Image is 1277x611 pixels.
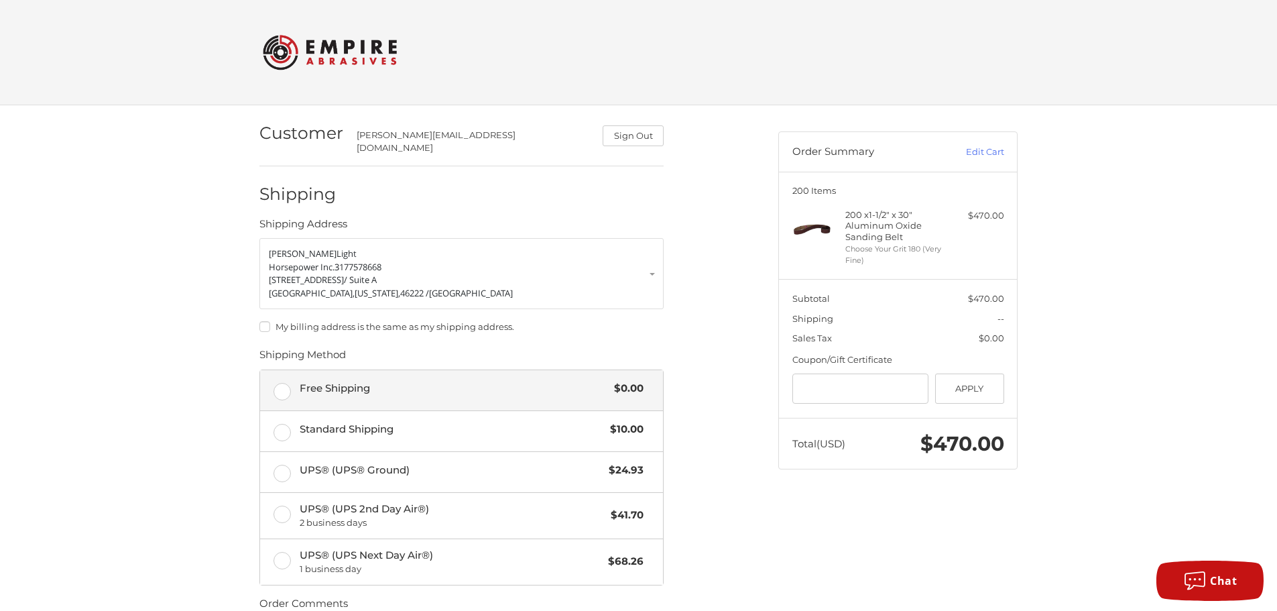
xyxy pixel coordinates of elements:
[604,508,644,523] span: $41.70
[792,146,936,159] h3: Order Summary
[300,563,602,576] span: 1 business day
[1210,573,1237,588] span: Chat
[607,381,644,396] span: $0.00
[968,293,1004,304] span: $470.00
[269,274,344,286] span: [STREET_ADDRESS]
[300,463,603,478] span: UPS® (UPS® Ground)
[263,26,397,78] img: Empire Abrasives
[997,313,1004,324] span: --
[259,238,664,309] a: Enter or select a different address
[979,333,1004,343] span: $0.00
[269,247,337,260] span: [PERSON_NAME]
[601,554,644,569] span: $68.26
[259,184,338,205] h2: Shipping
[269,287,355,299] span: [GEOGRAPHIC_DATA],
[259,321,664,332] label: My billing address is the same as my shipping address.
[792,353,1004,367] div: Coupon/Gift Certificate
[792,333,832,343] span: Sales Tax
[792,293,830,304] span: Subtotal
[845,209,948,242] h4: 200 x 1-1/2" x 30" Aluminum Oxide Sanding Belt
[357,129,590,155] div: [PERSON_NAME][EMAIL_ADDRESS][DOMAIN_NAME]
[792,313,833,324] span: Shipping
[300,548,602,576] span: UPS® (UPS Next Day Air®)
[920,431,1004,456] span: $470.00
[355,287,400,299] span: [US_STATE],
[300,502,605,530] span: UPS® (UPS 2nd Day Air®)
[951,209,1004,223] div: $470.00
[603,125,664,146] button: Sign Out
[602,463,644,478] span: $24.93
[335,261,381,273] span: 3177578668
[337,247,357,260] span: Light
[792,437,845,450] span: Total (USD)
[429,287,513,299] span: [GEOGRAPHIC_DATA]
[269,261,335,273] span: Horsepower Inc.
[259,217,347,238] legend: Shipping Address
[344,274,377,286] span: / Suite A
[300,381,608,396] span: Free Shipping
[936,146,1004,159] a: Edit Cart
[845,243,948,266] li: Choose Your Grit 180 (Very Fine)
[259,123,343,144] h2: Customer
[400,287,429,299] span: 46222 /
[935,374,1004,404] button: Apply
[300,422,604,437] span: Standard Shipping
[259,347,346,369] legend: Shipping Method
[792,185,1004,196] h3: 200 Items
[792,374,929,404] input: Gift Certificate or Coupon Code
[300,516,605,530] span: 2 business days
[603,422,644,437] span: $10.00
[1156,561,1264,601] button: Chat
